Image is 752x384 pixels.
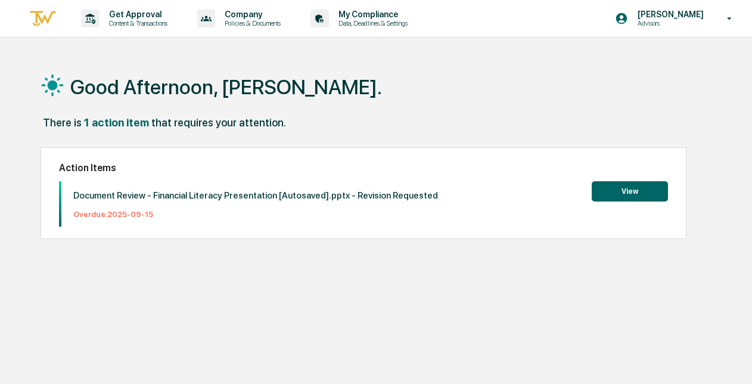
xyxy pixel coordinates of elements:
[592,181,668,202] button: View
[29,9,57,29] img: logo
[151,116,286,129] div: that requires your attention.
[70,75,382,99] h1: Good Afternoon, [PERSON_NAME].
[628,10,710,19] p: [PERSON_NAME]
[100,19,173,27] p: Content & Transactions
[628,19,710,27] p: Advisors
[73,190,438,201] p: Document Review - Financial Literacy Presentation [Autosaved].pptx - Revision Requested
[84,116,149,129] div: 1 action item
[592,185,668,196] a: View
[43,116,82,129] div: There is
[215,19,287,27] p: Policies & Documents
[215,10,287,19] p: Company
[59,162,668,174] h2: Action Items
[329,10,414,19] p: My Compliance
[100,10,173,19] p: Get Approval
[73,210,438,219] p: Overdue: 2025-09-15
[329,19,414,27] p: Data, Deadlines & Settings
